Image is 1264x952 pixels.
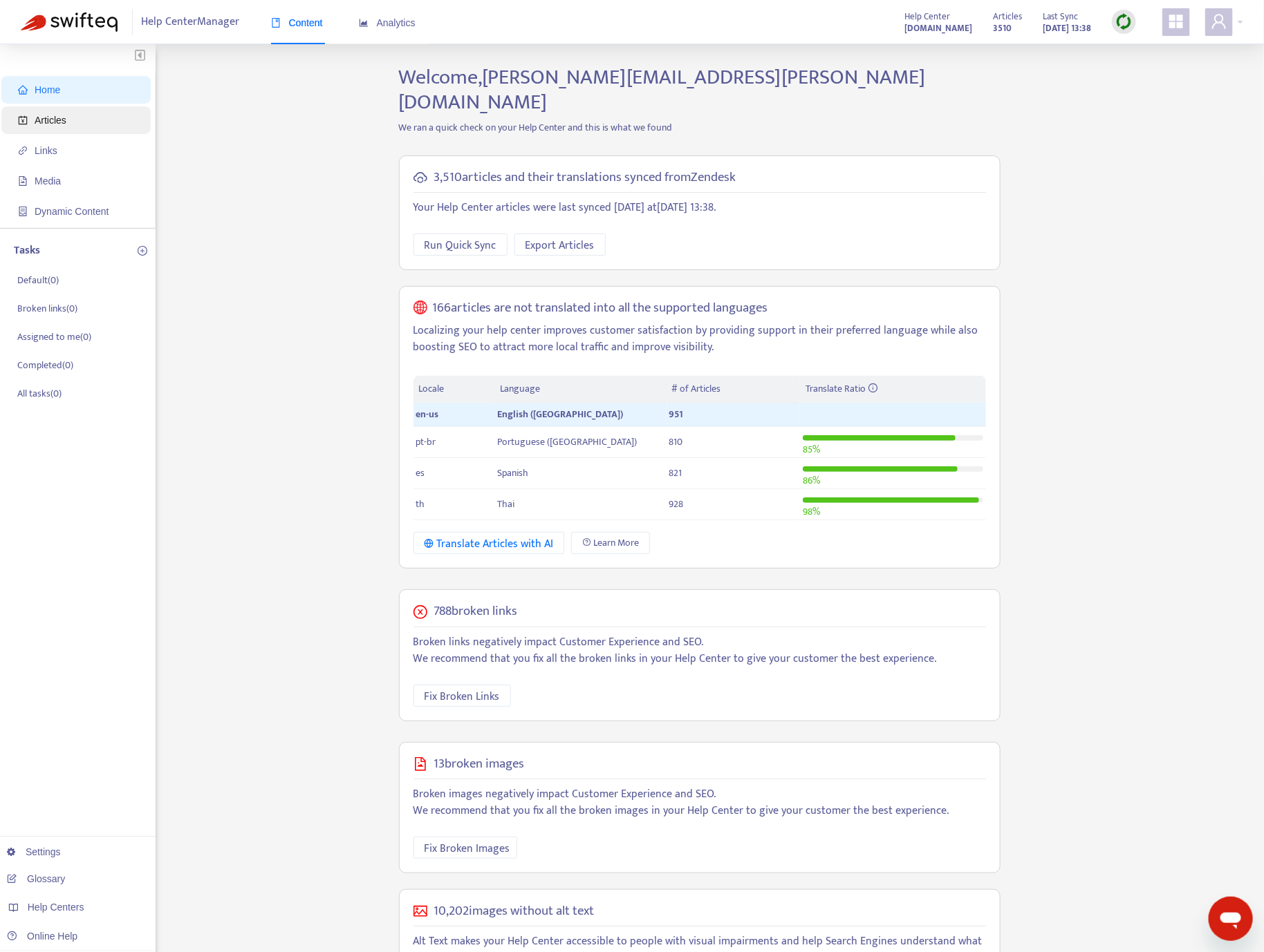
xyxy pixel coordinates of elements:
span: Help Centers [28,902,84,913]
span: user [1211,13,1227,30]
div: Translate Ratio [806,381,980,397]
span: Learn More [593,535,639,551]
span: 951 [669,406,684,422]
h5: 166 articles are not translated into all the supported languages [432,301,768,316]
iframe: Button to launch messaging window [1209,897,1253,941]
span: account-book [18,115,28,125]
p: Your Help Center articles were last synced [DATE] at [DATE] 13:38 . [413,200,986,216]
span: English ([GEOGRAPHIC_DATA]) [497,406,623,422]
span: Analytics [359,17,416,28]
span: Dynamic Content [35,206,109,217]
h5: 10,202 images without alt text [434,904,595,920]
span: Links [35,145,57,156]
a: Glossary [7,873,65,884]
strong: [DOMAIN_NAME] [904,21,972,36]
a: [DOMAIN_NAME] [904,20,972,36]
span: 98 % [803,504,820,520]
span: th [416,496,425,512]
span: 86 % [803,473,820,488]
p: Completed ( 0 ) [17,358,73,372]
span: en-us [416,406,439,422]
p: Default ( 0 ) [17,273,59,287]
span: Articles [35,115,66,126]
img: Swifteq [21,12,118,32]
span: es [416,465,425,481]
span: plus-circle [138,246,147,256]
span: Thai [497,496,514,512]
h5: 13 broken images [434,756,525,772]
a: Learn More [571,532,650,554]
span: Home [35,84,60,95]
span: book [271,18,281,28]
th: Locale [413,376,495,403]
span: global [413,301,427,316]
span: Last Sync [1043,9,1078,24]
p: Broken images negatively impact Customer Experience and SEO. We recommend that you fix all the br... [413,786,986,819]
p: We ran a quick check on your Help Center and this is what we found [389,120,1011,135]
span: 85 % [803,441,820,457]
span: Welcome, [PERSON_NAME][EMAIL_ADDRESS][PERSON_NAME][DOMAIN_NAME] [399,60,926,120]
p: Broken links negatively impact Customer Experience and SEO. We recommend that you fix all the bro... [413,634,986,667]
span: Content [271,17,323,28]
p: Assigned to me ( 0 ) [17,330,91,344]
button: Fix Broken Images [413,837,517,859]
button: Export Articles [514,234,606,256]
span: file-image [413,757,427,771]
span: Help Center Manager [142,9,240,35]
span: 821 [669,465,682,481]
span: picture [413,904,427,918]
span: Run Quick Sync [425,237,496,254]
span: Spanish [497,465,528,481]
span: appstore [1168,13,1184,30]
span: Articles [993,9,1022,24]
span: Media [35,175,61,187]
button: Translate Articles with AI [413,532,565,554]
p: All tasks ( 0 ) [17,386,62,401]
span: link [18,146,28,155]
h5: 788 broken links [434,604,518,620]
button: Fix Broken Links [413,685,511,707]
strong: [DATE] 13:38 [1043,21,1091,36]
p: Localizing your help center improves customer satisfaction by providing support in their preferre... [413,323,986,356]
span: file-image [18,176,28,186]
span: area-chart [359,18,369,28]
th: Language [494,376,666,403]
span: home [18,85,28,95]
a: Settings [7,846,61,857]
button: Run Quick Sync [413,234,508,256]
th: # of Articles [667,376,800,403]
p: Tasks [14,242,40,259]
span: Fix Broken Links [425,688,500,705]
img: sync.dc5367851b00ba804db3.png [1115,13,1133,30]
span: Fix Broken Images [425,840,510,857]
h5: 3,510 articles and their translations synced from Zendesk [434,170,736,186]
strong: 3510 [993,21,1012,36]
span: close-circle [413,605,427,619]
a: Online Help [7,931,77,942]
span: Export Articles [526,237,595,254]
span: Portuguese ([GEOGRAPHIC_DATA]) [497,434,637,450]
p: Broken links ( 0 ) [17,301,77,316]
div: Translate Articles with AI [425,535,554,553]
span: container [18,207,28,216]
span: Help Center [904,9,950,24]
span: cloud-sync [413,171,427,184]
span: pt-br [416,434,436,450]
span: 928 [669,496,684,512]
span: 810 [669,434,683,450]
